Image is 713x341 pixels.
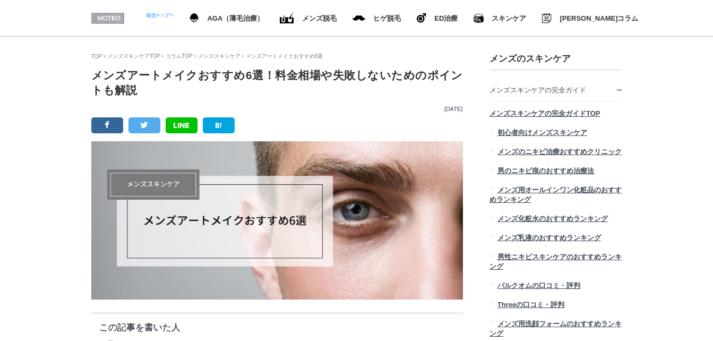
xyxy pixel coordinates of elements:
a: Threeの口コミ・評判 [489,297,622,316]
a: ヒゲ脱毛 ED治療 [417,11,458,25]
li: メンズアートメイクおすすめ6選 [242,53,323,60]
a: TOP [91,54,102,59]
img: みんなのMOTEOコラム [542,13,552,23]
a: メンズスキンケアの完全ガイドTOP [489,102,622,125]
span: 初心者向けメンズスキンケア [497,129,587,137]
span: メンズスキンケアの完全ガイド [489,86,586,94]
span: スキンケア [492,15,526,22]
p: [DATE] [91,106,463,112]
span: メンズ乳液のおすすめランキング [497,234,600,242]
a: 初心者向けメンズスキンケア [489,125,622,144]
a: メンズ脱毛 ヒゲ脱毛 [353,13,401,24]
span: メンズスキンケアの完全ガイドTOP [489,109,600,117]
h3: メンズのスキンケア [489,53,622,65]
span: メンズ用洗顔フォームのおすすめランキング [489,320,622,337]
span: メンズのニキビ治療おすすめクリニック [497,148,621,156]
a: ED（勃起不全）治療 メンズ脱毛 [280,11,337,26]
a: 男性ニキビスキンケアのおすすめランキング [489,249,622,278]
a: バルクオムの口コミ・評判 [489,278,622,297]
img: メンズアートメイクおすすめ6選！料金相場や失敗しないためのポイントも解説 [91,141,463,300]
img: LINE [174,123,189,128]
a: メンズ化粧水のおすすめランキング [489,211,622,230]
span: メンズ化粧水のおすすめランキング [497,215,607,223]
p: この記事を書いた人 [99,321,455,334]
h1: メンズアートメイクおすすめ6選！料金相場や失敗しないためのポイントも解説 [91,68,463,98]
span: メンズ用オールインワン化粧品のおすすめランキング [489,186,622,203]
span: 男性ニキビスキンケアのおすすめランキング [489,253,622,270]
span: AGA（薄毛治療） [207,15,264,22]
img: メンズ脱毛 [353,15,365,21]
a: みんなのMOTEOコラム [PERSON_NAME]コラム [542,11,638,25]
span: ED治療 [434,15,458,22]
a: メンズのニキビ治療おすすめクリニック [489,144,622,163]
span: ヒゲ脱毛 [373,15,401,22]
span: バルクオムの口コミ・評判 [497,282,580,289]
a: コラムTOP [166,53,192,59]
img: 総合トップへ [146,13,175,18]
a: AGA（薄毛治療） AGA（薄毛治療） [190,11,264,25]
a: メンズスキンケア [198,53,240,59]
img: AGA（薄毛治療） [190,13,200,23]
span: メンズ脱毛 [302,15,337,22]
span: Threeの口コミ・評判 [497,301,564,309]
a: メンズスキンケアの完全ガイド [489,79,622,101]
img: MOTEO SKINCARE [91,13,125,24]
a: 男のニキビ痕のおすすめ治療法 [489,163,622,182]
img: ED（勃起不全）治療 [280,13,294,24]
img: ヒゲ脱毛 [417,13,426,23]
span: 男のニキビ痕のおすすめ治療法 [497,167,594,175]
a: メンズ用オールインワン化粧品のおすすめランキング [489,182,622,211]
a: メンズスキンケアTOP [107,53,160,59]
img: B! [216,123,222,128]
a: メンズ乳液のおすすめランキング [489,230,622,249]
a: スキンケア [474,11,526,25]
span: [PERSON_NAME]コラム [560,15,638,22]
